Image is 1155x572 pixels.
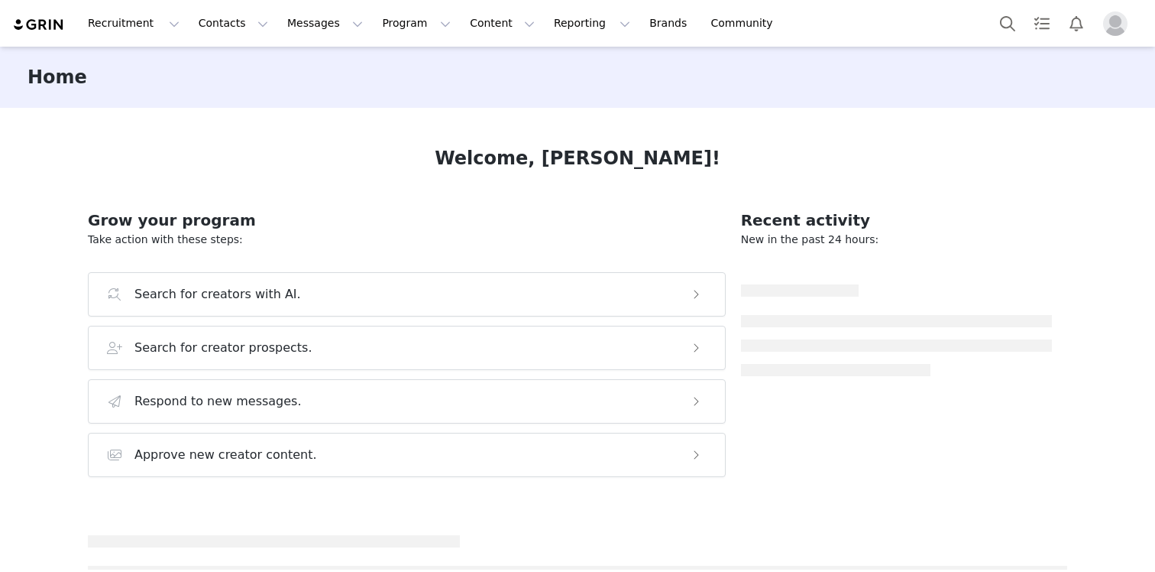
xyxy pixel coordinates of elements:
h2: Recent activity [741,209,1052,232]
a: Community [702,6,789,41]
button: Search [991,6,1024,41]
img: grin logo [12,18,66,32]
a: Tasks [1025,6,1059,41]
button: Messages [278,6,372,41]
h1: Welcome, [PERSON_NAME]! [435,145,720,172]
button: Respond to new messages. [88,379,726,424]
button: Content [461,6,544,41]
p: New in the past 24 hours: [741,232,1052,248]
h3: Home [27,63,87,91]
button: Program [373,6,460,41]
button: Approve new creator content. [88,433,726,477]
h3: Approve new creator content. [134,446,317,464]
button: Reporting [545,6,639,41]
button: Search for creators with AI. [88,272,726,317]
img: placeholder-profile.jpg [1103,11,1127,36]
button: Search for creator prospects. [88,326,726,370]
h3: Search for creator prospects. [134,339,312,357]
p: Take action with these steps: [88,232,726,248]
h3: Search for creators with AI. [134,285,301,304]
a: Brands [640,6,700,41]
button: Notifications [1060,6,1093,41]
button: Profile [1094,11,1143,36]
h2: Grow your program [88,209,726,232]
h3: Respond to new messages. [134,392,302,411]
button: Recruitment [79,6,189,41]
button: Contacts [189,6,277,41]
